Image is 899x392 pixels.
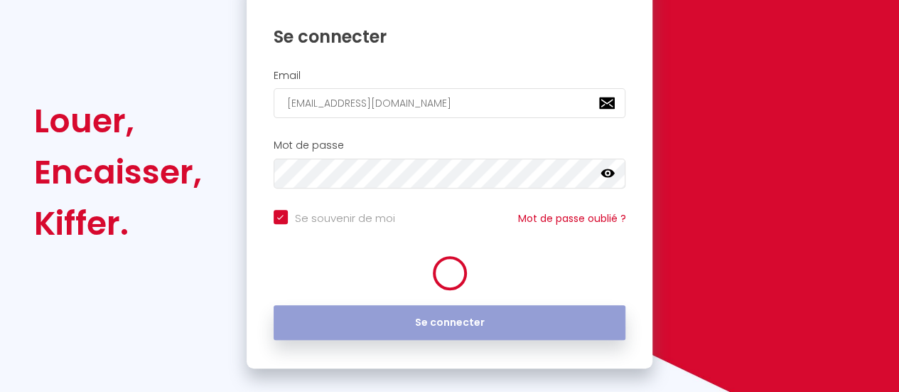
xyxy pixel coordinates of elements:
button: Se connecter [274,305,626,341]
div: Kiffer. [34,198,202,249]
a: Mot de passe oublié ? [517,211,625,226]
h2: Mot de passe [274,139,626,152]
h2: Email [274,70,626,82]
div: Encaisser, [34,147,202,198]
div: Louer, [34,95,202,147]
input: Ton Email [274,88,626,118]
h1: Se connecter [274,26,626,48]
